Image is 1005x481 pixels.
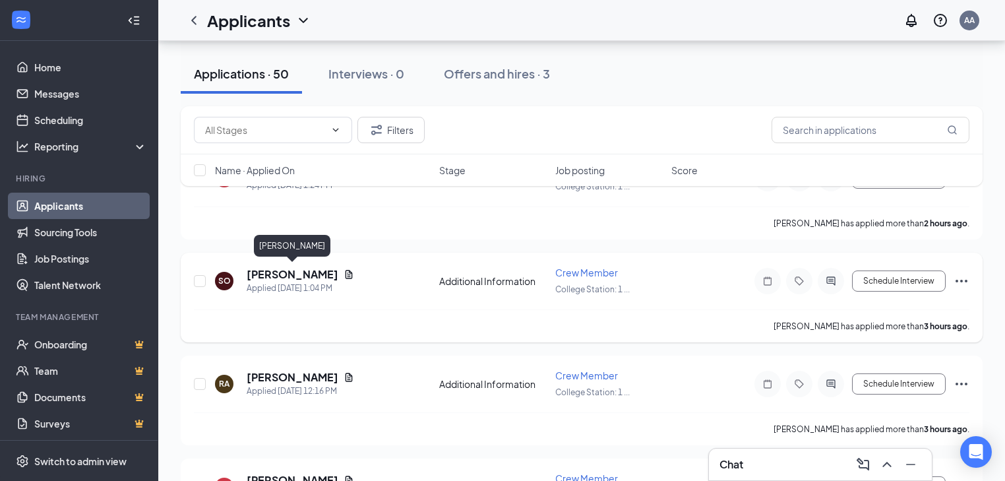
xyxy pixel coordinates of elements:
[186,13,202,28] svg: ChevronLeft
[34,80,147,107] a: Messages
[439,164,466,177] span: Stage
[34,193,147,219] a: Applicants
[924,424,967,434] b: 3 hours ago
[219,378,229,389] div: RA
[852,373,946,395] button: Schedule Interview
[34,140,148,153] div: Reporting
[247,370,338,385] h5: [PERSON_NAME]
[960,436,992,468] div: Open Intercom Messenger
[34,272,147,298] a: Talent Network
[330,125,341,135] svg: ChevronDown
[954,376,969,392] svg: Ellipses
[947,125,958,135] svg: MagnifyingGlass
[344,269,354,280] svg: Document
[855,457,871,472] svg: ComposeMessage
[15,13,28,26] svg: WorkstreamLogo
[555,267,618,278] span: Crew Member
[791,379,807,389] svg: Tag
[247,267,338,282] h5: [PERSON_NAME]
[924,218,967,228] b: 2 hours ago
[555,387,630,397] span: College Station: 1 ...
[852,271,946,292] button: Schedule Interview
[194,65,289,82] div: Applications · 50
[16,140,29,153] svg: Analysis
[34,107,147,133] a: Scheduling
[876,454,898,475] button: ChevronUp
[34,384,147,410] a: DocumentsCrown
[823,276,839,286] svg: ActiveChat
[964,15,975,26] div: AA
[218,275,231,286] div: SO
[439,377,547,391] div: Additional Information
[344,372,354,383] svg: Document
[823,379,839,389] svg: ActiveChat
[369,122,384,138] svg: Filter
[774,424,969,435] p: [PERSON_NAME] has applied more than .
[954,273,969,289] svg: Ellipses
[903,457,919,472] svg: Minimize
[16,173,144,184] div: Hiring
[34,54,147,80] a: Home
[34,219,147,245] a: Sourcing Tools
[555,164,605,177] span: Job posting
[439,274,547,288] div: Additional Information
[247,385,354,398] div: Applied [DATE] 12:16 PM
[16,311,144,323] div: Team Management
[772,117,969,143] input: Search in applications
[16,455,29,468] svg: Settings
[357,117,425,143] button: Filter Filters
[555,284,630,294] span: College Station: 1 ...
[34,455,127,468] div: Switch to admin view
[444,65,550,82] div: Offers and hires · 3
[900,454,921,475] button: Minimize
[760,379,776,389] svg: Note
[207,9,290,32] h1: Applicants
[760,276,776,286] svg: Note
[719,457,743,472] h3: Chat
[254,235,330,257] div: [PERSON_NAME]
[247,282,354,295] div: Applied [DATE] 1:04 PM
[34,358,147,384] a: TeamCrown
[295,13,311,28] svg: ChevronDown
[555,369,618,381] span: Crew Member
[34,331,147,358] a: OnboardingCrown
[215,164,295,177] span: Name · Applied On
[879,457,895,472] svg: ChevronUp
[205,123,325,137] input: All Stages
[774,321,969,332] p: [PERSON_NAME] has applied more than .
[328,65,404,82] div: Interviews · 0
[932,13,948,28] svg: QuestionInfo
[774,218,969,229] p: [PERSON_NAME] has applied more than .
[34,245,147,272] a: Job Postings
[853,454,874,475] button: ComposeMessage
[671,164,698,177] span: Score
[791,276,807,286] svg: Tag
[34,410,147,437] a: SurveysCrown
[127,14,140,27] svg: Collapse
[924,321,967,331] b: 3 hours ago
[903,13,919,28] svg: Notifications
